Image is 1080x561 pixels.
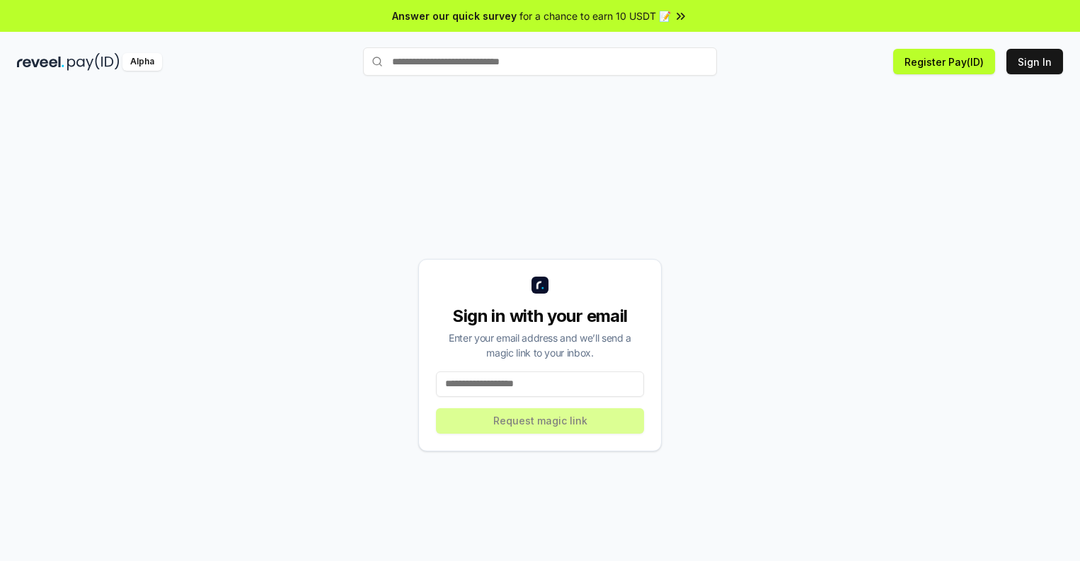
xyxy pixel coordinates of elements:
div: Enter your email address and we’ll send a magic link to your inbox. [436,330,644,360]
img: logo_small [532,277,548,294]
button: Register Pay(ID) [893,49,995,74]
img: reveel_dark [17,53,64,71]
img: pay_id [67,53,120,71]
span: for a chance to earn 10 USDT 📝 [519,8,671,23]
div: Sign in with your email [436,305,644,328]
span: Answer our quick survey [392,8,517,23]
button: Sign In [1006,49,1063,74]
div: Alpha [122,53,162,71]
